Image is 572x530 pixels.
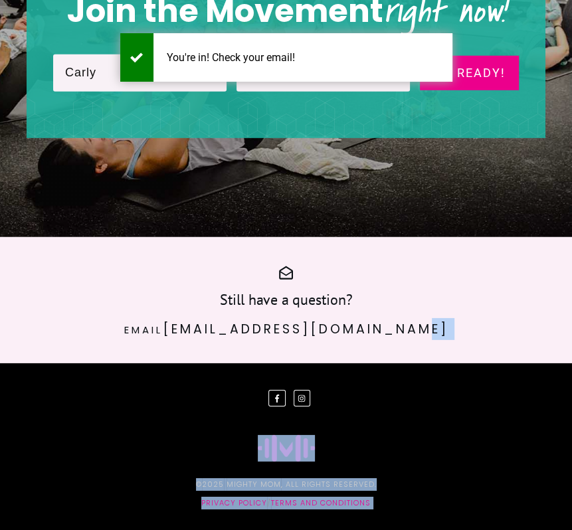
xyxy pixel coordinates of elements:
input: Name [53,54,227,92]
a: Terms and Conditions [271,497,371,508]
h3: Still have a question? [41,290,531,317]
span: Mighty Mom [227,479,281,489]
div: You're in! Check your email! [120,33,452,82]
span: 2025 [202,479,224,489]
img: Favicon Jessica Sennet Mighty Mom Prenatal Postpartum Mom & Baby Fitness Programs Toronto Ontario... [258,435,315,462]
p: / [27,497,545,509]
a: Privacy policy [201,497,267,508]
a: [EMAIL_ADDRESS][DOMAIN_NAME] [163,320,448,338]
span: Email [124,323,163,337]
p: © , all rights reserved. [27,478,545,491]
